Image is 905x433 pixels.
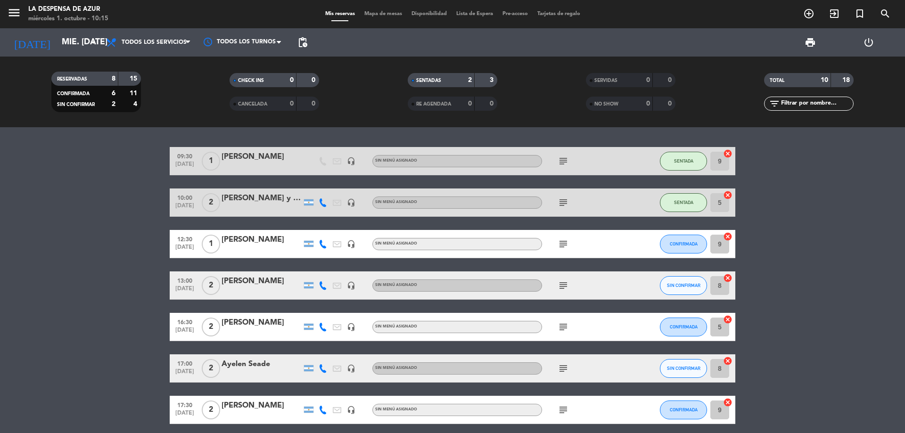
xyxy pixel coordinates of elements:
[829,8,840,19] i: exit_to_app
[202,193,220,212] span: 2
[558,280,569,291] i: subject
[347,198,355,207] i: headset_mic
[668,77,674,83] strong: 0
[202,400,220,419] span: 2
[173,358,197,368] span: 17:00
[670,324,698,329] span: CONFIRMADA
[594,78,617,83] span: SERVIDAS
[667,283,700,288] span: SIN CONFIRMAR
[490,100,495,107] strong: 0
[347,323,355,331] i: headset_mic
[646,100,650,107] strong: 0
[57,77,87,82] span: RESERVADAS
[842,77,852,83] strong: 18
[290,100,294,107] strong: 0
[670,241,698,246] span: CONFIRMADA
[468,77,472,83] strong: 2
[173,150,197,161] span: 09:30
[173,161,197,172] span: [DATE]
[347,157,355,165] i: headset_mic
[202,276,220,295] span: 2
[360,11,407,16] span: Mapa de mesas
[660,359,707,378] button: SIN CONFIRMAR
[122,39,187,46] span: Todos los servicios
[594,102,618,106] span: NO SHOW
[490,77,495,83] strong: 3
[558,363,569,374] i: subject
[803,8,814,19] i: add_circle_outline
[222,151,302,163] div: [PERSON_NAME]
[173,316,197,327] span: 16:30
[222,358,302,370] div: Ayelen Seade
[173,192,197,203] span: 10:00
[533,11,585,16] span: Tarjetas de regalo
[723,356,732,366] i: cancel
[133,101,139,107] strong: 4
[558,197,569,208] i: subject
[660,400,707,419] button: CONFIRMADA
[375,366,417,370] span: Sin menú asignado
[667,366,700,371] span: SIN CONFIRMAR
[674,200,693,205] span: SENTADA
[558,155,569,167] i: subject
[173,275,197,286] span: 13:00
[347,281,355,290] i: headset_mic
[723,149,732,158] i: cancel
[416,102,451,106] span: RE AGENDADA
[222,192,302,204] div: [PERSON_NAME] y [PERSON_NAME]
[202,318,220,336] span: 2
[723,398,732,407] i: cancel
[173,233,197,244] span: 12:30
[173,410,197,421] span: [DATE]
[57,91,90,96] span: CONFIRMADA
[347,406,355,414] i: headset_mic
[769,98,780,109] i: filter_list
[7,32,57,53] i: [DATE]
[723,273,732,283] i: cancel
[723,232,732,241] i: cancel
[375,325,417,328] span: Sin menú asignado
[57,102,95,107] span: SIN CONFIRMAR
[723,190,732,200] i: cancel
[660,318,707,336] button: CONFIRMADA
[290,77,294,83] strong: 0
[347,240,355,248] i: headset_mic
[7,6,21,23] button: menu
[202,359,220,378] span: 2
[780,98,853,109] input: Filtrar por nombre...
[660,152,707,171] button: SENTADA
[498,11,533,16] span: Pre-acceso
[112,101,115,107] strong: 2
[646,77,650,83] strong: 0
[723,315,732,324] i: cancel
[375,200,417,204] span: Sin menú asignado
[312,77,317,83] strong: 0
[130,75,139,82] strong: 15
[375,242,417,245] span: Sin menú asignado
[375,408,417,411] span: Sin menú asignado
[28,5,108,14] div: La Despensa de Azur
[202,152,220,171] span: 1
[821,77,828,83] strong: 10
[674,158,693,163] span: SENTADA
[375,283,417,287] span: Sin menú asignado
[839,28,898,57] div: LOG OUT
[770,78,784,83] span: TOTAL
[173,244,197,255] span: [DATE]
[173,399,197,410] span: 17:30
[88,37,99,48] i: arrow_drop_down
[468,100,472,107] strong: 0
[222,275,302,287] div: [PERSON_NAME]
[297,37,308,48] span: pending_actions
[660,276,707,295] button: SIN CONFIRMAR
[321,11,360,16] span: Mis reservas
[375,159,417,163] span: Sin menú asignado
[668,100,674,107] strong: 0
[660,235,707,253] button: CONFIRMADA
[222,317,302,329] div: [PERSON_NAME]
[202,235,220,253] span: 1
[238,78,264,83] span: CHECK INS
[112,75,115,82] strong: 8
[880,8,891,19] i: search
[312,100,317,107] strong: 0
